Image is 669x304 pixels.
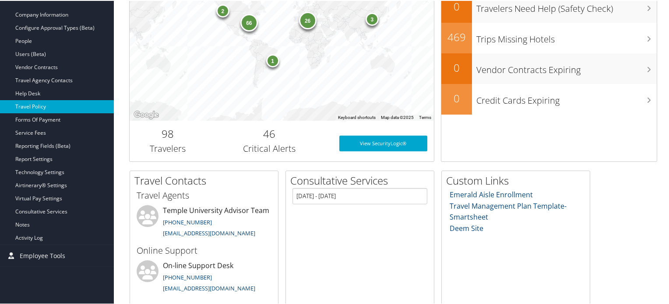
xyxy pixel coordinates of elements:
[266,53,279,66] div: 1
[132,204,276,240] li: Temple University Advisor Team
[339,135,428,150] a: View SecurityLogic®
[476,59,657,75] h3: Vendor Contracts Expiring
[163,228,255,236] a: [EMAIL_ADDRESS][DOMAIN_NAME]
[441,29,472,44] h2: 469
[212,142,326,154] h3: Critical Alerts
[20,244,65,266] span: Employee Tools
[132,108,161,120] a: Open this area in Google Maps (opens a new window)
[137,189,271,201] h3: Travel Agents
[240,13,257,31] div: 66
[134,172,278,187] h2: Travel Contacts
[163,217,212,225] a: [PHONE_NUMBER]
[212,126,326,140] h2: 46
[132,108,161,120] img: Google
[441,52,657,83] a: 0Vendor Contracts Expiring
[476,28,657,45] h3: Trips Missing Hotels
[450,200,567,221] a: Travel Management Plan Template- Smartsheet
[137,244,271,256] h3: Online Support
[136,126,199,140] h2: 98
[381,114,414,119] span: Map data ©2025
[476,89,657,106] h3: Credit Cards Expiring
[450,223,483,232] a: Deem Site
[132,259,276,295] li: On-line Support Desk
[365,11,378,24] div: 3
[441,90,472,105] h2: 0
[441,22,657,52] a: 469Trips Missing Hotels
[338,114,376,120] button: Keyboard shortcuts
[441,59,472,74] h2: 0
[136,142,199,154] h3: Travelers
[446,172,590,187] h2: Custom Links
[290,172,434,187] h2: Consultative Services
[163,273,212,280] a: [PHONE_NUMBER]
[299,11,316,28] div: 26
[450,189,533,199] a: Emerald Aisle Enrollment
[216,3,229,17] div: 2
[163,283,255,291] a: [EMAIL_ADDRESS][DOMAIN_NAME]
[441,83,657,114] a: 0Credit Cards Expiring
[419,114,431,119] a: Terms (opens in new tab)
